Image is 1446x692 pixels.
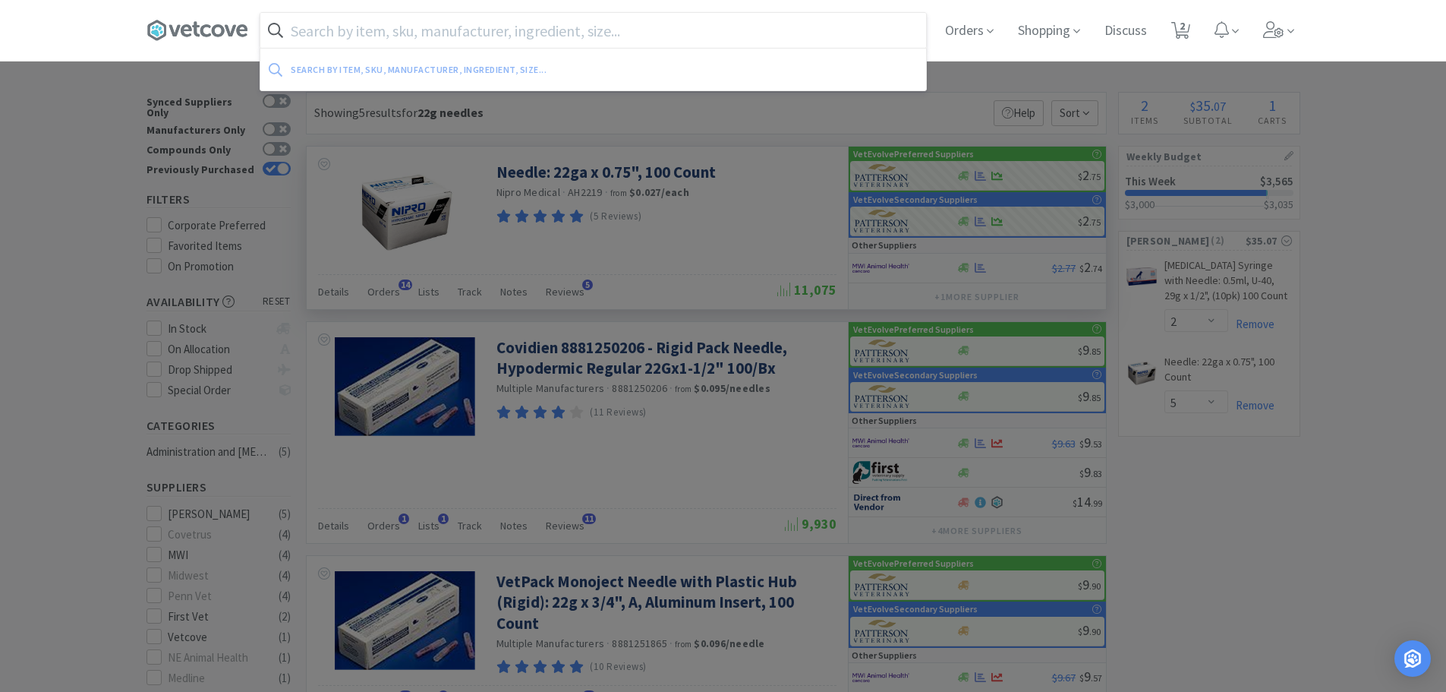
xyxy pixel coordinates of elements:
div: Open Intercom Messenger [1394,640,1431,677]
a: Discuss [1098,24,1153,38]
div: Search by item, sku, manufacturer, ingredient, size... [291,58,732,81]
input: Search by item, sku, manufacturer, ingredient, size... [260,13,926,48]
a: 2 [1165,26,1196,39]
